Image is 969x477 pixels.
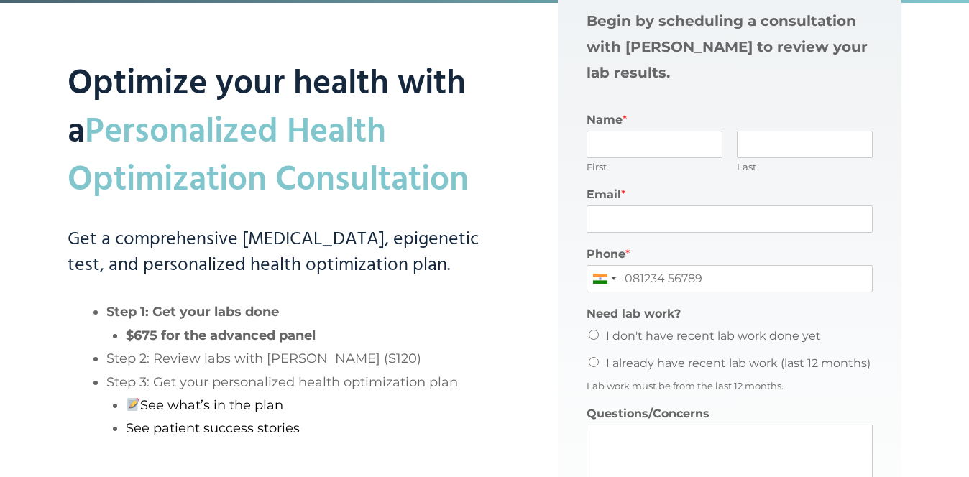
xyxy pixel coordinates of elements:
[68,105,469,208] mark: Personalized Health Optimization Consultation
[587,161,722,173] label: First
[106,304,279,320] strong: Step 1: Get your labs done
[587,12,868,81] strong: Begin by scheduling a consultation with [PERSON_NAME] to review your lab results.
[737,161,873,173] label: Last
[126,397,284,413] a: See what’s in the plan
[587,247,873,262] label: Phone
[587,380,873,392] div: Lab work must be from the last 12 months.
[587,113,873,128] label: Name
[587,265,873,292] input: 081234 56789
[127,398,139,411] img: 📝
[126,420,300,436] a: See patient success stories
[106,371,500,440] li: Step 3: Get your personalized health optimization plan
[587,407,873,422] label: Questions/Concerns
[68,227,500,279] h3: Get a comprehensive [MEDICAL_DATA], epigenetic test, and personalized health optimization plan.
[106,347,500,370] li: Step 2: Review labs with [PERSON_NAME] ($120)
[606,356,871,370] label: I already have recent lab work (last 12 months)
[587,307,873,322] label: Need lab work?
[587,266,620,292] div: India (भारत): +91
[587,187,873,203] label: Email
[606,329,821,343] label: I don't have recent lab work done yet
[126,328,316,343] strong: $675 for the advanced panel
